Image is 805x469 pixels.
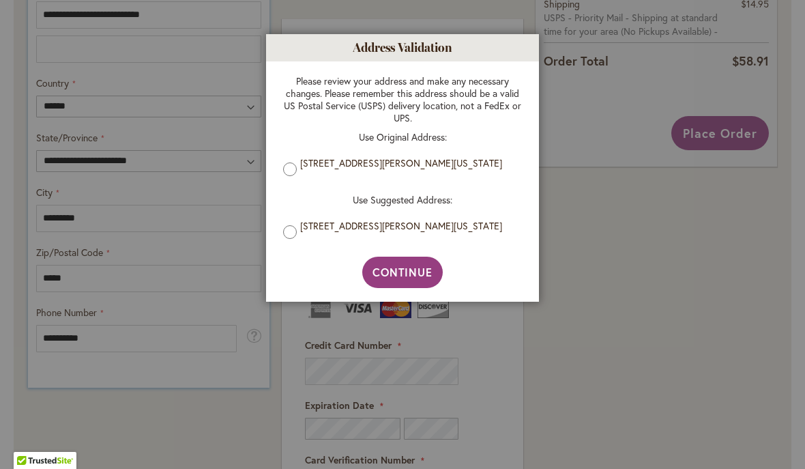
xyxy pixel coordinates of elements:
[283,131,522,143] p: Use Original Address:
[10,421,48,459] iframe: Launch Accessibility Center
[266,34,539,61] h1: Address Validation
[300,220,515,232] label: [STREET_ADDRESS][PERSON_NAME][US_STATE]
[283,194,522,206] p: Use Suggested Address:
[362,257,443,288] button: Continue
[300,157,515,169] label: [STREET_ADDRESS][PERSON_NAME][US_STATE]
[372,265,433,279] span: Continue
[283,75,522,124] p: Please review your address and make any necessary changes. Please remember this address should be...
